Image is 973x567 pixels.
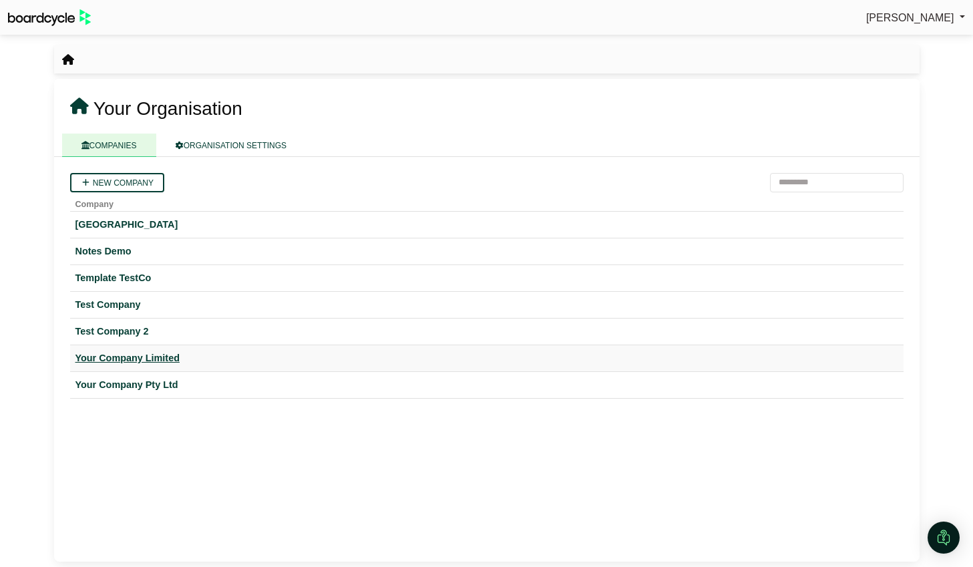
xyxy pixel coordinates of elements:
a: New company [70,173,164,192]
a: Template TestCo [75,270,898,286]
a: Notes Demo [75,244,898,259]
a: Test Company 2 [75,324,898,339]
img: BoardcycleBlackGreen-aaafeed430059cb809a45853b8cf6d952af9d84e6e89e1f1685b34bfd5cb7d64.svg [8,9,91,26]
a: ORGANISATION SETTINGS [156,134,306,157]
span: Your Organisation [93,98,242,119]
a: COMPANIES [62,134,156,157]
a: Test Company [75,297,898,313]
a: [PERSON_NAME] [866,9,965,27]
a: Your Company Limited [75,351,898,366]
a: [GEOGRAPHIC_DATA] [75,217,898,232]
a: Your Company Pty Ltd [75,377,898,393]
span: [PERSON_NAME] [866,12,954,23]
th: Company [70,192,904,212]
nav: breadcrumb [62,51,74,69]
div: Open Intercom Messenger [928,522,960,554]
